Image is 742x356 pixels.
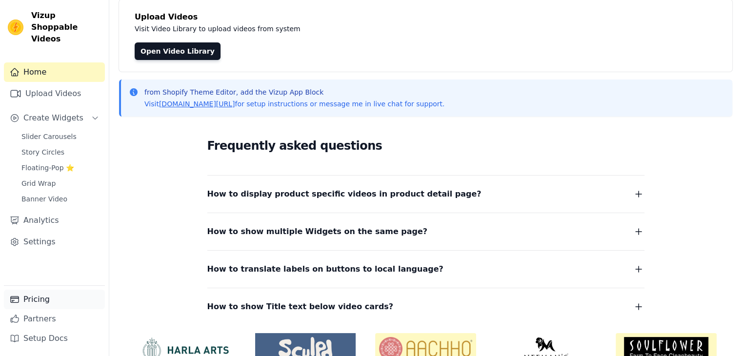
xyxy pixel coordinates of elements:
[4,329,105,348] a: Setup Docs
[16,145,105,159] a: Story Circles
[135,23,572,35] p: Visit Video Library to upload videos from system
[21,163,74,173] span: Floating-Pop ⭐
[21,147,64,157] span: Story Circles
[23,112,83,124] span: Create Widgets
[207,262,443,276] span: How to translate labels on buttons to local language?
[4,108,105,128] button: Create Widgets
[144,87,444,97] p: from Shopify Theme Editor, add the Vizup App Block
[159,100,235,108] a: [DOMAIN_NAME][URL]
[207,187,644,201] button: How to display product specific videos in product detail page?
[207,300,644,314] button: How to show Title text below video cards?
[4,290,105,309] a: Pricing
[4,211,105,230] a: Analytics
[16,130,105,143] a: Slider Carousels
[207,225,644,238] button: How to show multiple Widgets on the same page?
[21,194,67,204] span: Banner Video
[16,177,105,190] a: Grid Wrap
[135,42,221,60] a: Open Video Library
[16,192,105,206] a: Banner Video
[21,132,77,141] span: Slider Carousels
[4,84,105,103] a: Upload Videos
[21,178,56,188] span: Grid Wrap
[4,62,105,82] a: Home
[207,136,644,156] h2: Frequently asked questions
[207,225,428,238] span: How to show multiple Widgets on the same page?
[8,20,23,35] img: Vizup
[135,11,717,23] h4: Upload Videos
[207,187,481,201] span: How to display product specific videos in product detail page?
[16,161,105,175] a: Floating-Pop ⭐
[207,262,644,276] button: How to translate labels on buttons to local language?
[207,300,394,314] span: How to show Title text below video cards?
[4,232,105,252] a: Settings
[144,99,444,109] p: Visit for setup instructions or message me in live chat for support.
[31,10,101,45] span: Vizup Shoppable Videos
[4,309,105,329] a: Partners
